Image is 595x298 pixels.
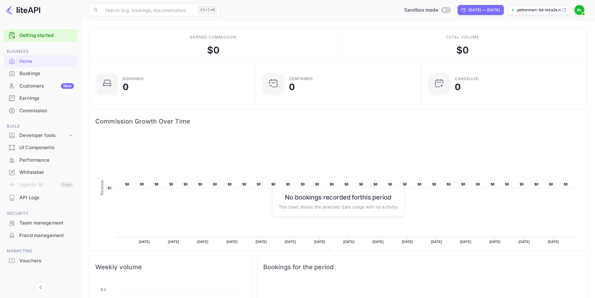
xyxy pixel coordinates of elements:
div: Performance [19,157,74,164]
div: Team management [19,220,74,227]
text: $0 [228,182,232,186]
div: Earned commission [190,34,236,40]
a: Getting started [19,32,74,39]
text: $0 [418,182,422,186]
a: Earnings [4,92,77,104]
a: UI Components [4,142,77,153]
div: 0 [123,83,129,91]
a: Commission [4,105,77,116]
div: Developer tools [4,130,77,141]
text: $0 [345,182,349,186]
div: Bookings [4,68,77,80]
text: $0 [271,182,275,186]
span: Security [4,210,77,217]
div: Earnings [19,95,74,102]
text: [DATE] [285,240,296,244]
a: Fraud management [4,230,77,241]
text: $0 [213,182,217,186]
div: Ctrl+K [198,6,217,14]
div: Home [19,58,74,65]
a: Vouchers [4,255,77,266]
div: Commission [19,107,74,114]
text: $0 [125,182,129,186]
text: $0 [301,182,305,186]
text: $0 [286,182,290,186]
span: Build [4,123,77,130]
a: Whitelabel [4,166,77,178]
text: [DATE] [255,240,267,244]
span: Sandbox mode [404,7,438,14]
div: Switch to Production mode [402,7,453,14]
text: [DATE] [168,240,179,244]
text: $0 [107,186,112,190]
text: $0 [520,182,524,186]
text: [DATE] [460,240,471,244]
text: $0 [505,182,509,186]
div: UI Components [4,142,77,154]
text: Revenue [333,250,349,254]
div: Total volume [446,34,479,40]
a: Performance [4,154,77,166]
a: Team management [4,217,77,229]
div: 0 [455,83,461,91]
text: [DATE] [197,240,208,244]
text: Revenue [100,180,104,195]
div: 0 [289,83,295,91]
text: $0 [432,182,436,186]
text: $0 [315,182,319,186]
text: $0 [403,182,407,186]
text: $0 [184,182,188,186]
text: $0 [242,182,246,186]
img: LiteAPI logo [5,5,40,15]
text: $0 [140,182,144,186]
input: Search (e.g. bookings, documentation) [101,4,196,16]
div: Confirmed [289,77,313,81]
h6: No bookings recorded for this period [279,193,397,201]
div: Commission [4,105,77,117]
a: CustomersNew [4,80,77,92]
div: Whitelabel [19,169,74,176]
text: [DATE] [373,240,384,244]
div: Bookings [19,70,74,77]
div: [DATE] — [DATE] [469,7,500,13]
div: CustomersNew [4,80,77,92]
text: $0 [198,182,202,186]
text: $0 [476,182,480,186]
span: Bookings for the period [263,262,581,272]
div: $ 0 [207,43,220,57]
text: $0 [330,182,334,186]
div: API Logs [4,192,77,204]
text: [DATE] [431,240,442,244]
text: $0 [534,182,538,186]
text: $0 [359,182,363,186]
text: [DATE] [226,240,238,244]
text: $0 [549,182,553,186]
div: Bookings [123,77,144,81]
p: The chart shows the selected date range with no activity [279,203,397,210]
span: Commission Growth Over Time [95,116,581,126]
text: $0 [155,182,159,186]
text: $0 [491,182,495,186]
div: Vouchers [19,257,74,265]
text: $0 [257,182,261,186]
img: PetterMart Ltd [574,5,584,15]
div: Developer tools [19,132,68,139]
div: New [61,83,74,89]
span: Weekly volume [95,262,245,272]
text: [DATE] [518,240,530,244]
div: Click to change the date range period [458,5,504,15]
div: Home [4,55,77,68]
div: Getting started [4,29,77,42]
text: $0 [461,182,465,186]
text: [DATE] [139,240,150,244]
text: $0 [447,182,451,186]
div: Customers [19,83,74,90]
text: $0 [388,182,392,186]
div: Performance [4,154,77,166]
text: [DATE] [314,240,325,244]
a: Bookings [4,68,77,79]
div: $ 0 [456,43,469,57]
div: CANCELLED [455,77,479,81]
